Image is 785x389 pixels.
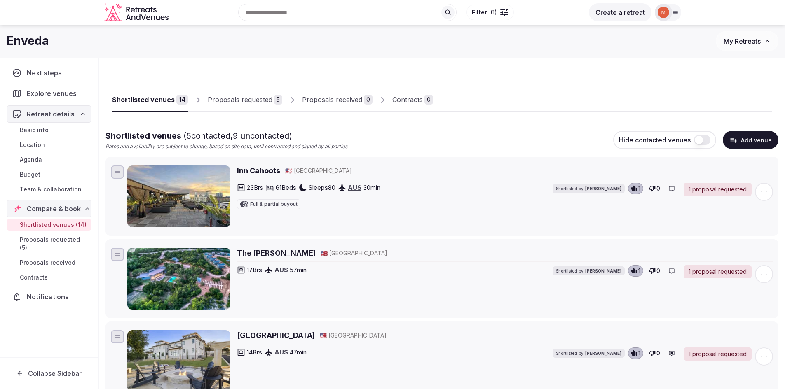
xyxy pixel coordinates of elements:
span: Location [20,141,45,149]
span: 🇺🇸 [321,249,328,256]
button: Filter(1) [466,5,514,20]
span: My Retreats [724,37,761,45]
div: 5 [274,95,282,105]
span: Proposals received [20,259,75,267]
a: The [PERSON_NAME] [237,248,316,258]
p: Rates and availability are subject to change, based on site data, until contracted and signed by ... [105,143,347,150]
span: Collapse Sidebar [28,369,82,377]
span: [GEOGRAPHIC_DATA] [294,167,352,175]
span: 0 [656,184,660,193]
span: Contracts [20,273,48,282]
span: 🇺🇸 [285,167,292,174]
span: Filter [472,8,487,16]
button: 1 [628,347,643,359]
a: Shortlisted venues (14) [7,219,91,231]
span: 🇺🇸 [320,332,327,339]
div: Proposals received [302,95,362,105]
img: The Liney Moon [127,248,230,310]
a: Explore venues [7,85,91,102]
a: Contracts [7,272,91,283]
span: 0 [656,267,660,275]
button: My Retreats [716,31,778,51]
span: 1 [638,267,640,275]
a: Visit the homepage [104,3,170,22]
span: [PERSON_NAME] [585,186,621,191]
a: Proposals requested5 [208,88,282,112]
button: 🇺🇸 [285,167,292,175]
div: Shortlisted venues [112,95,175,105]
a: Agenda [7,154,91,165]
a: AUS [348,184,361,191]
span: Basic info [20,126,49,134]
span: 30 min [363,183,380,192]
div: 0 [364,95,373,105]
span: Explore venues [27,89,80,98]
span: Next steps [27,68,65,78]
a: Contracts0 [392,88,433,112]
a: Location [7,139,91,151]
div: 0 [424,95,433,105]
a: Budget [7,169,91,180]
a: 1 proposal requested [684,265,752,278]
span: [PERSON_NAME] [585,268,621,274]
span: 1 [638,349,640,357]
button: 🇺🇸 [321,249,328,257]
svg: Retreats and Venues company logo [104,3,170,22]
a: 1 proposal requested [684,183,752,196]
h1: Enveda [7,33,49,49]
span: Budget [20,170,40,179]
span: Notifications [27,292,72,302]
span: Full & partial buyout [250,202,298,207]
span: 57 min [290,266,307,274]
button: Add venue [723,131,778,149]
div: Shortlisted by [553,184,625,193]
span: 17 Brs [247,266,262,274]
a: Next steps [7,64,91,82]
button: 0 [647,183,663,194]
span: 0 [656,349,660,357]
a: Proposals requested (5) [7,234,91,254]
a: Team & collaboration [7,184,91,195]
a: Shortlisted venues14 [112,88,188,112]
span: 23 Brs [247,183,263,192]
div: Proposals requested [208,95,272,105]
span: Shortlisted venues (14) [20,221,87,229]
span: 61 Beds [276,183,296,192]
span: Compare & book [27,204,81,214]
a: Inn Cahoots [237,165,280,176]
span: 14 Brs [247,348,262,356]
button: 1 [628,265,643,277]
div: 14 [176,95,188,105]
div: Shortlisted by [553,349,625,358]
button: Collapse Sidebar [7,364,91,382]
button: 🇺🇸 [320,331,327,340]
img: marit.lloyd [658,7,669,18]
a: 1 proposal requested [684,347,752,361]
button: 0 [647,347,663,359]
a: [GEOGRAPHIC_DATA] [237,330,315,340]
span: ( 5 contacted, 9 uncontacted) [183,131,292,141]
span: [GEOGRAPHIC_DATA] [328,331,387,340]
span: Retreat details [27,109,75,119]
a: Create a retreat [589,8,651,16]
span: Hide contacted venues [619,136,691,144]
button: 0 [647,265,663,277]
span: Team & collaboration [20,185,82,193]
button: Create a retreat [589,3,651,21]
span: 47 min [290,348,307,356]
span: ( 1 ) [490,8,497,16]
div: Shortlisted by [553,266,625,275]
span: Sleeps 80 [309,183,335,192]
span: Proposals requested (5) [20,235,88,252]
span: Shortlisted venues [105,131,292,141]
a: Basic info [7,124,91,136]
a: Proposals received [7,257,91,268]
img: Inn Cahoots [127,165,230,227]
button: 1 [628,183,643,194]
